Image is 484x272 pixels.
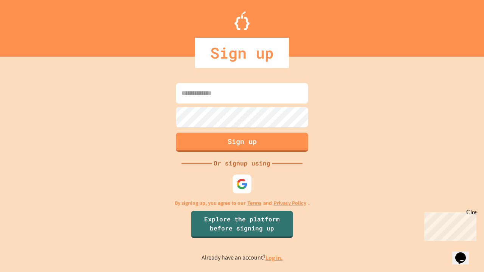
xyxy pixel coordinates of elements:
[274,199,306,207] a: Privacy Policy
[195,38,289,68] div: Sign up
[3,3,52,48] div: Chat with us now!Close
[175,199,310,207] p: By signing up, you agree to our and .
[265,254,283,262] a: Log in.
[452,242,476,264] iframe: chat widget
[234,11,250,30] img: Logo.svg
[176,133,308,152] button: Sign up
[191,211,293,238] a: Explore the platform before signing up
[202,253,283,263] p: Already have an account?
[236,178,248,190] img: google-icon.svg
[212,159,272,168] div: Or signup using
[421,209,476,241] iframe: chat widget
[247,199,261,207] a: Terms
